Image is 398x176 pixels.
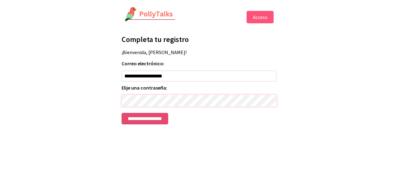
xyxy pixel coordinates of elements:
button: Acceso [247,11,274,23]
font: ¡Bienvenida, [PERSON_NAME]! [122,49,187,55]
font: Acceso [253,14,267,20]
font: Correo electrónico: [122,60,164,67]
font: Completa tu registro [122,35,189,44]
font: Elije una contraseña: [122,85,167,91]
img: Logotipo de PollyTalks [124,7,175,22]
